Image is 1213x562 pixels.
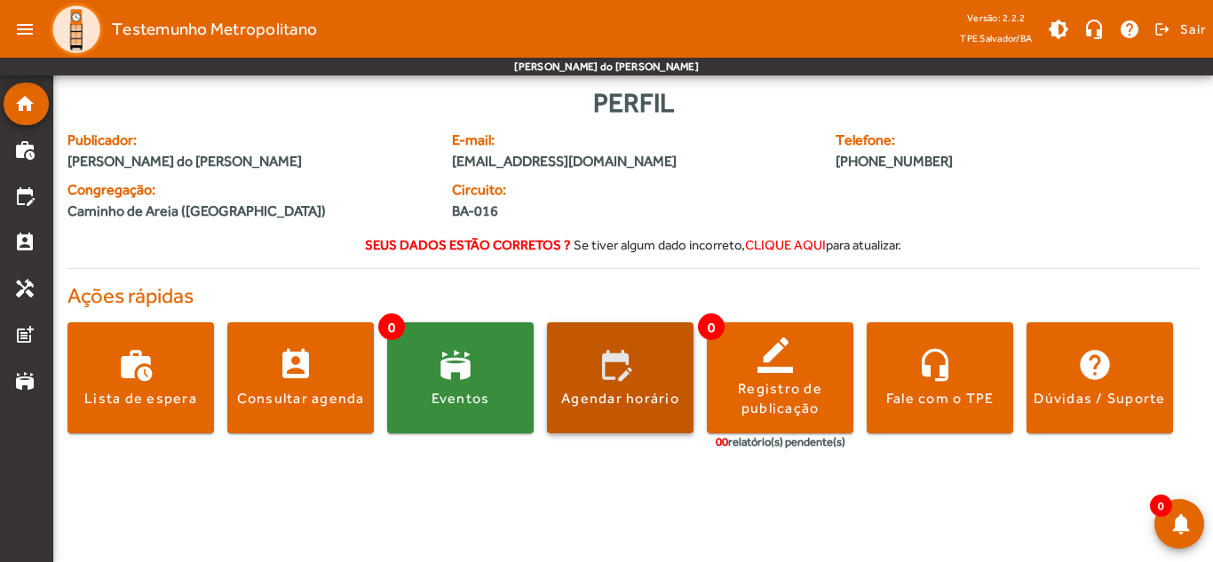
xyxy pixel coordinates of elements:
span: 0 [698,313,725,340]
h4: Ações rápidas [67,283,1199,309]
span: 00 [716,435,728,448]
span: clique aqui [745,237,826,252]
button: Agendar horário [547,322,694,433]
button: Registro de publicação [707,322,853,433]
span: E-mail: [452,130,815,151]
strong: Seus dados estão corretos ? [365,237,571,252]
span: Congregação: [67,179,431,201]
span: Caminho de Areia ([GEOGRAPHIC_DATA]) [67,201,326,222]
span: Se tiver algum dado incorreto, para atualizar. [574,237,901,252]
mat-icon: handyman [14,278,36,299]
img: Logo TPE [50,3,103,56]
div: relatório(s) pendente(s) [716,433,845,451]
div: Registro de publicação [707,379,853,419]
div: Eventos [432,389,490,408]
button: Fale com o TPE [867,322,1013,433]
div: Consultar agenda [237,389,365,408]
div: Versão: 2.2.2 [960,7,1032,29]
span: [PHONE_NUMBER] [836,151,1103,172]
button: Consultar agenda [227,322,374,433]
span: Telefone: [836,130,1103,151]
div: Dúvidas / Suporte [1034,389,1165,408]
span: Sair [1180,15,1206,44]
mat-icon: home [14,93,36,115]
span: [PERSON_NAME] do [PERSON_NAME] [67,151,431,172]
span: Testemunho Metropolitano [112,15,317,44]
div: Fale com o TPE [886,389,995,408]
mat-icon: menu [7,12,43,47]
mat-icon: edit_calendar [14,186,36,207]
button: Eventos [387,322,534,433]
mat-icon: post_add [14,324,36,345]
button: Sair [1152,16,1206,43]
mat-icon: stadium [14,370,36,392]
span: Circuito: [452,179,622,201]
a: Testemunho Metropolitano [43,3,317,56]
button: Dúvidas / Suporte [1027,322,1173,433]
span: 0 [1150,495,1172,517]
span: BA-016 [452,201,622,222]
mat-icon: perm_contact_calendar [14,232,36,253]
span: Publicador: [67,130,431,151]
span: TPE Salvador/BA [960,29,1032,47]
div: Perfil [67,83,1199,123]
mat-icon: work_history [14,139,36,161]
button: Lista de espera [67,322,214,433]
div: Agendar horário [561,389,679,408]
span: [EMAIL_ADDRESS][DOMAIN_NAME] [452,151,815,172]
span: 0 [378,313,405,340]
div: Lista de espera [84,389,197,408]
